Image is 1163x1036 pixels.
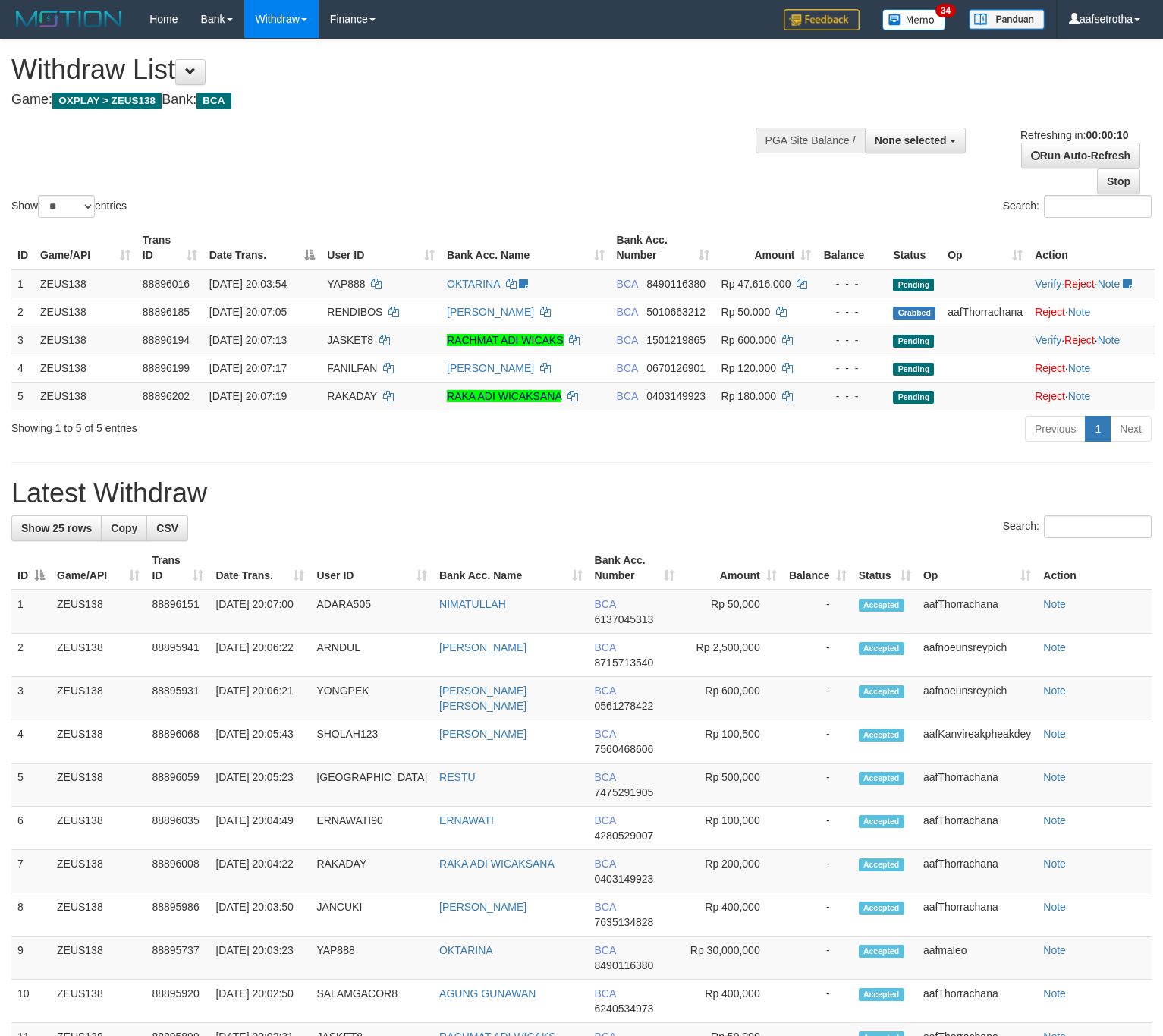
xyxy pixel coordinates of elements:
td: [DATE] 20:02:50 [209,980,310,1023]
span: None selected [875,134,947,146]
a: Note [1098,278,1121,290]
td: ZEUS138 [51,677,146,720]
button: None selected [865,128,966,153]
th: Trans ID: activate to sort column ascending [146,546,209,590]
span: [DATE] 20:03:54 [209,278,287,290]
td: · · [1029,326,1155,354]
td: [DATE] 20:04:49 [209,807,310,850]
th: Bank Acc. Name: activate to sort column ascending [441,226,611,269]
td: aafKanvireakpheakdey [917,720,1037,764]
a: Reject [1064,334,1095,346]
td: Rp 50,000 [681,590,783,634]
span: 88896016 [143,278,190,290]
a: Run Auto-Refresh [1021,143,1140,168]
a: NIMATULLAH [439,598,506,610]
td: [DATE] 20:07:00 [209,590,310,634]
td: 88896035 [146,807,209,850]
td: ZEUS138 [51,980,146,1023]
a: OKTARINA [439,944,493,956]
td: 3 [11,677,51,720]
a: Note [1098,334,1121,346]
span: BCA [196,93,231,109]
span: Accepted [859,902,904,915]
span: RAKADAY [327,390,377,402]
td: ZEUS138 [34,269,137,298]
th: Game/API: activate to sort column ascending [34,226,137,269]
td: 88896059 [146,764,209,807]
th: Status [887,226,941,269]
span: BCA [595,598,616,610]
td: ZEUS138 [34,382,137,410]
th: User ID: activate to sort column ascending [310,546,433,590]
span: Copy 7635134828 to clipboard [595,916,654,928]
div: - - - [823,361,881,376]
span: Accepted [859,599,904,612]
th: Game/API: activate to sort column ascending [51,546,146,590]
td: 2 [11,634,51,677]
div: - - - [823,389,881,404]
td: aafThorrachana [917,980,1037,1023]
span: Copy 4280529007 to clipboard [595,830,654,842]
a: Note [1043,641,1066,653]
td: 1 [11,590,51,634]
td: · [1029,382,1155,410]
strong: 00:00:10 [1086,129,1128,141]
td: aafThorrachana [941,298,1029,326]
a: Verify [1035,278,1061,290]
th: Op: activate to sort column ascending [941,226,1029,269]
a: RAKA ADI WICAKSANA [447,390,561,402]
td: ZEUS138 [34,354,137,382]
td: ERNAWATI90 [310,807,433,850]
a: AGUNG GUNAWAN [439,987,536,1000]
td: ADARA505 [310,590,433,634]
span: YAP888 [327,278,365,290]
td: [DATE] 20:04:22 [209,850,310,893]
th: Status: activate to sort column ascending [853,546,917,590]
a: [PERSON_NAME] [439,901,526,913]
td: 9 [11,937,51,980]
span: Accepted [859,772,904,785]
span: Copy [111,522,137,534]
th: Amount: activate to sort column ascending [715,226,818,269]
td: ZEUS138 [51,590,146,634]
select: Showentries [38,195,95,218]
td: aafThorrachana [917,807,1037,850]
td: - [783,937,853,980]
a: [PERSON_NAME] [439,641,526,653]
span: Accepted [859,858,904,871]
span: Accepted [859,642,904,655]
span: Rp 180.000 [721,390,776,402]
span: 34 [935,4,956,17]
td: ZEUS138 [51,634,146,677]
a: Note [1043,814,1066,827]
th: Trans ID: activate to sort column ascending [137,226,203,269]
td: aafThorrachana [917,850,1037,893]
td: - [783,807,853,850]
td: - [783,720,853,764]
td: ARNDUL [310,634,433,677]
th: Bank Acc. Name: activate to sort column ascending [433,546,588,590]
span: Copy 1501219865 to clipboard [646,334,706,346]
a: Note [1043,771,1066,783]
span: Show 25 rows [21,522,92,534]
td: Rp 500,000 [681,764,783,807]
span: Rp 120.000 [721,362,776,374]
a: Note [1068,362,1091,374]
a: OKTARINA [447,278,500,290]
span: Accepted [859,945,904,958]
span: Copy 5010663212 to clipboard [646,306,706,318]
td: ZEUS138 [51,764,146,807]
td: [DATE] 20:06:22 [209,634,310,677]
span: RENDIBOS [327,306,382,318]
span: [DATE] 20:07:19 [209,390,287,402]
td: Rp 30,000,000 [681,937,783,980]
span: BCA [595,987,616,1000]
th: Date Trans.: activate to sort column ascending [209,546,310,590]
span: Pending [893,279,934,291]
span: Copy 8490116380 to clipboard [595,959,654,971]
span: BCA [595,685,616,697]
th: Op: activate to sort column ascending [917,546,1037,590]
td: Rp 2,500,000 [681,634,783,677]
a: Note [1043,944,1066,956]
td: · · [1029,269,1155,298]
